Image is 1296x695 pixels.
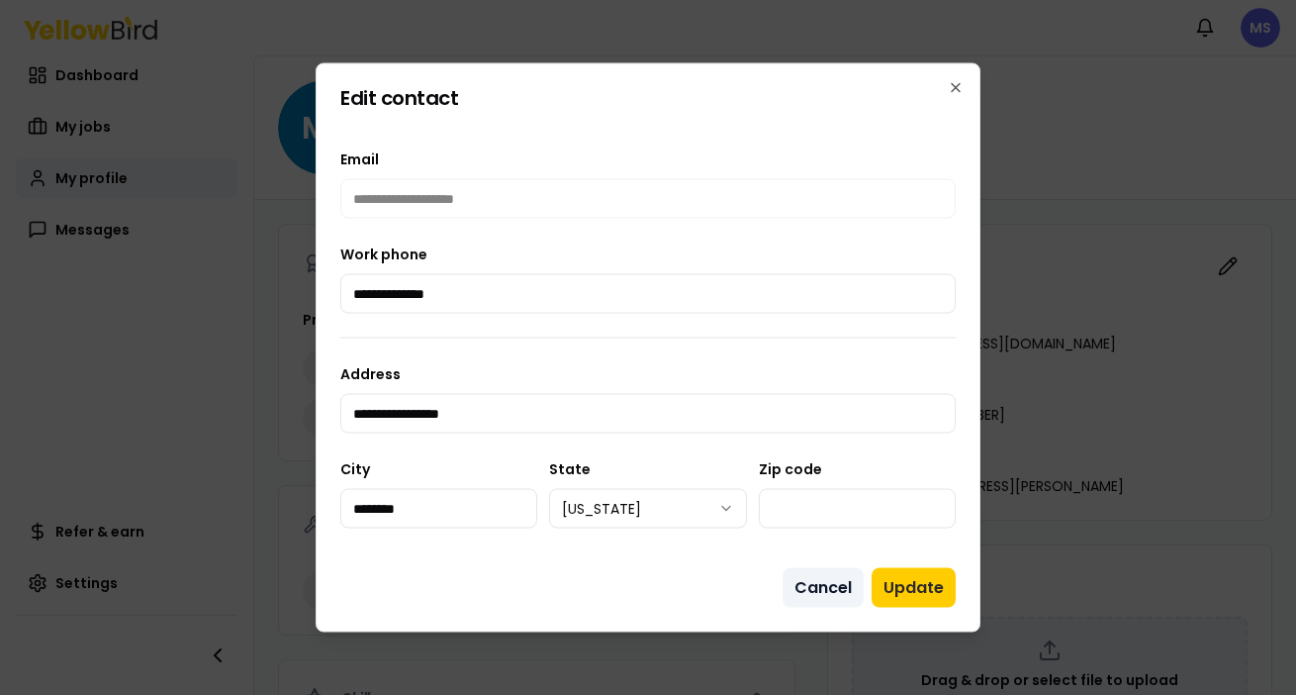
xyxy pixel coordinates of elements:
label: Work phone [340,245,427,264]
label: State [549,459,591,479]
h2: Edit contact [340,88,956,108]
button: Update [872,568,956,608]
span: Email [340,149,379,169]
label: City [340,459,370,479]
label: Address [340,364,401,384]
label: Zip code [759,459,822,479]
button: Cancel [783,568,864,608]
